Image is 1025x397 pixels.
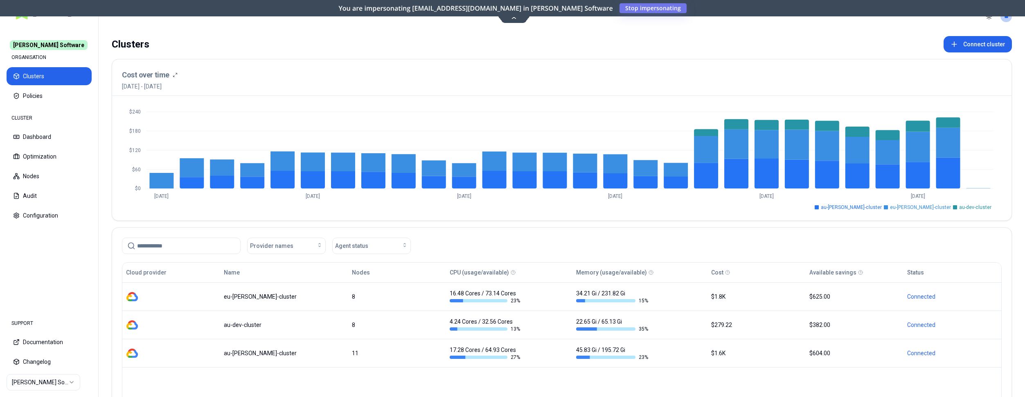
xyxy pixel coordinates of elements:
button: Changelog [7,353,92,371]
div: 11 [352,349,442,357]
div: Connected [907,321,998,329]
div: 8 [352,293,442,301]
div: $279.22 [711,321,802,329]
tspan: $0 [135,186,141,191]
img: gcp [126,290,138,303]
tspan: [DATE] [759,193,774,199]
div: $625.00 [809,293,900,301]
div: 13 % [450,326,522,332]
div: 23 % [576,354,648,361]
button: Nodes [352,264,370,281]
button: Available savings [809,264,856,281]
button: CPU (usage/available) [450,264,509,281]
div: 17.28 Cores / 64.93 Cores [450,346,522,361]
button: Policies [7,87,92,105]
tspan: $120 [129,147,141,153]
div: Status [907,268,924,277]
button: Nodes [7,167,92,185]
button: Audit [7,187,92,205]
div: eu-rex-cluster [224,293,345,301]
div: Clusters [112,36,149,52]
div: CLUSTER [7,110,92,126]
div: au-dev-cluster [224,321,345,329]
div: ORGANISATION [7,49,92,66]
tspan: [DATE] [911,193,925,199]
div: 4.24 Cores / 32.56 Cores [450,318,522,332]
div: $1.6K [711,349,802,357]
div: $382.00 [809,321,900,329]
tspan: [DATE] [306,193,320,199]
button: Cloud provider [126,264,167,281]
img: gcp [126,347,138,359]
div: 45.83 Gi / 195.72 Gi [576,346,648,361]
button: Dashboard [7,128,92,146]
tspan: $240 [129,109,141,115]
div: 27 % [450,354,522,361]
div: 34.21 Gi / 231.82 Gi [576,289,648,304]
span: eu-[PERSON_NAME]-cluster [890,204,951,211]
span: [PERSON_NAME] Software [10,40,88,50]
button: Connect cluster [944,36,1012,52]
div: 8 [352,321,442,329]
button: Name [224,264,240,281]
div: $604.00 [809,349,900,357]
span: au-[PERSON_NAME]-cluster [821,204,882,211]
div: 15 % [576,297,648,304]
span: au-dev-cluster [959,204,991,211]
tspan: [DATE] [154,193,169,199]
button: Memory (usage/available) [576,264,647,281]
div: $1.8K [711,293,802,301]
button: Cost [711,264,723,281]
button: Configuration [7,206,92,225]
tspan: [DATE] [457,193,471,199]
div: 23 % [450,297,522,304]
div: 22.65 Gi / 65.13 Gi [576,318,648,332]
div: Connected [907,293,998,301]
div: SUPPORT [7,315,92,331]
button: Provider names [247,238,326,254]
div: 16.48 Cores / 73.14 Cores [450,289,522,304]
button: Agent status [332,238,411,254]
button: Optimization [7,147,92,166]
div: Connected [907,349,998,357]
tspan: $180 [129,128,141,134]
div: 35 % [576,326,648,332]
span: Agent status [335,242,368,250]
tspan: $60 [132,167,141,172]
img: gcp [126,319,138,331]
button: Documentation [7,333,92,351]
span: Provider names [250,242,293,250]
span: [DATE] - [DATE] [122,82,178,91]
h3: Cost over time [122,69,169,81]
tspan: [DATE] [608,193,622,199]
button: Clusters [7,67,92,85]
div: au-rex-cluster [224,349,345,357]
